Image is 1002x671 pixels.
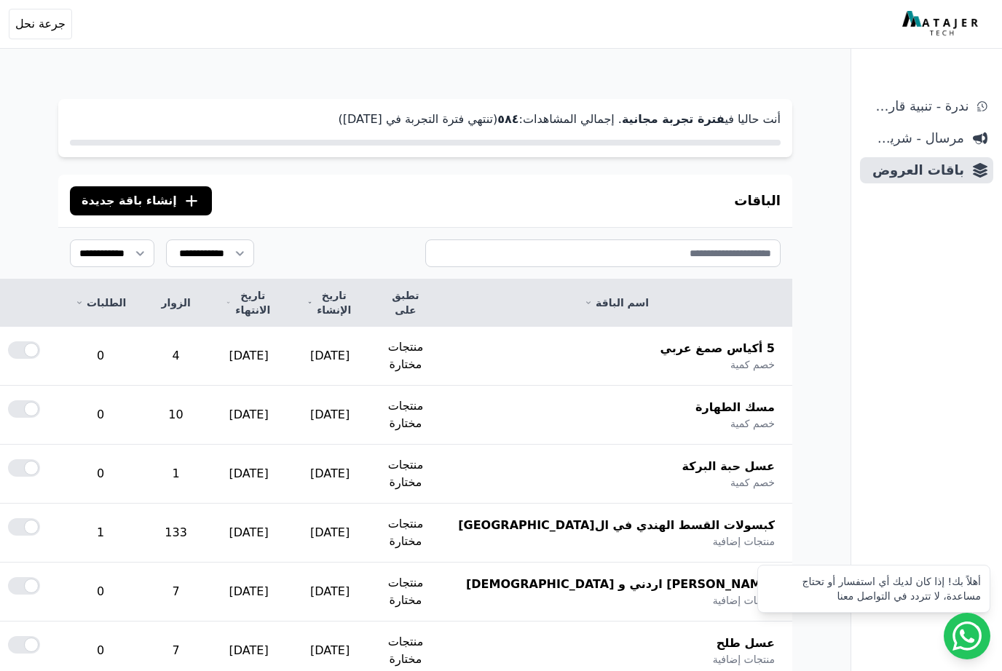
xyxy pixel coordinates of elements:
a: الطلبات [75,295,126,310]
td: 0 [58,563,143,622]
td: 0 [58,327,143,386]
span: خصم كمية [730,475,775,490]
strong: ٥٨٤ [497,112,518,126]
td: منتجات مختارة [371,386,441,445]
td: 0 [58,445,143,504]
td: 133 [143,504,208,563]
a: اسم الباقة [458,295,775,310]
p: أنت حاليا في . إجمالي المشاهدات: (تنتهي فترة التجربة في [DATE]) [70,111,781,128]
td: [DATE] [290,445,371,504]
span: ندرة - تنبية قارب علي النفاذ [866,96,969,116]
span: 5 أكياس صمغ عربي [660,340,775,357]
td: 1 [143,445,208,504]
td: منتجات مختارة [371,504,441,563]
td: 4 [143,327,208,386]
span: جرعة نحل [15,15,66,33]
button: إنشاء باقة جديدة [70,186,212,215]
strong: فترة تجربة مجانية [622,112,725,126]
td: [DATE] [208,563,290,622]
span: منتجات إضافية [713,534,775,549]
span: كبسولات القسط الهندي في ال[GEOGRAPHIC_DATA] [458,517,775,534]
td: [DATE] [290,327,371,386]
img: MatajerTech Logo [902,11,982,37]
th: الزوار [143,279,208,327]
td: [DATE] [208,504,290,563]
span: مسك الطهارة [695,399,775,416]
td: [DATE] [290,386,371,445]
td: [DATE] [208,327,290,386]
div: أهلاً بك! إذا كان لديك أي استفسار أو تحتاج مساعدة، لا تتردد في التواصل معنا [767,574,981,603]
th: تطبق على [371,279,441,327]
td: [DATE] [208,445,290,504]
span: عسل طلح [717,635,775,652]
td: منتجات مختارة [371,327,441,386]
td: 0 [58,386,143,445]
td: منتجات مختارة [371,445,441,504]
td: [DATE] [208,386,290,445]
span: [PERSON_NAME] اردني و [DEMOGRAPHIC_DATA] [466,576,775,593]
td: 1 [58,504,143,563]
span: باقات العروض [866,160,964,180]
span: خصم كمية [730,416,775,431]
a: تاريخ الإنشاء [307,288,353,317]
span: إنشاء باقة جديدة [82,192,177,210]
span: مرسال - شريط دعاية [866,128,964,148]
span: خصم كمية [730,357,775,372]
a: تاريخ الانتهاء [226,288,272,317]
td: [DATE] [290,504,371,563]
button: جرعة نحل [9,9,72,39]
td: [DATE] [290,563,371,622]
h3: الباقات [734,191,781,211]
td: 7 [143,563,208,622]
td: 10 [143,386,208,445]
span: منتجات إضافية [713,593,775,608]
td: منتجات مختارة [371,563,441,622]
span: منتجات إضافية [713,652,775,667]
span: عسل حبة البركة [682,458,775,475]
